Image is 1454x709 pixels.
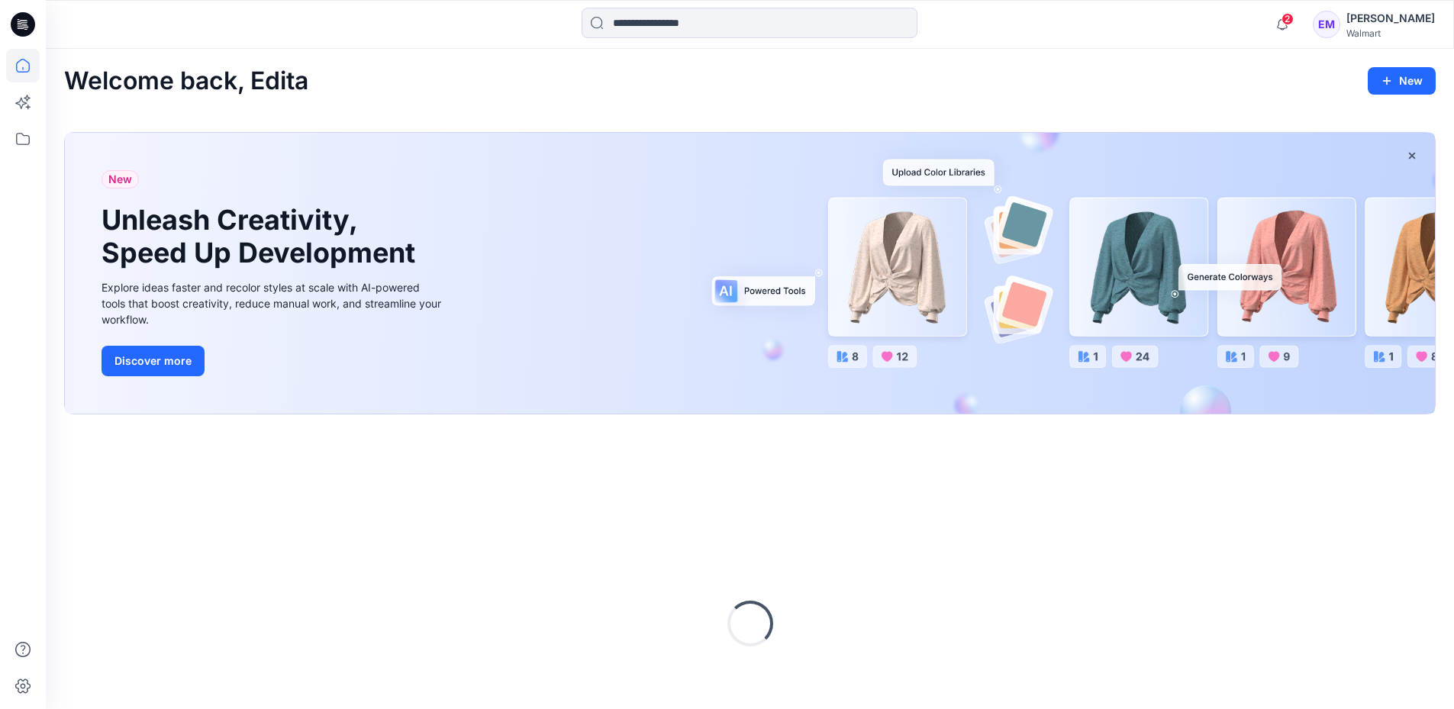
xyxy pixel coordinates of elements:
[108,170,132,189] span: New
[1346,9,1435,27] div: [PERSON_NAME]
[102,346,445,376] a: Discover more
[1368,67,1436,95] button: New
[1313,11,1340,38] div: EM
[1282,13,1294,25] span: 2
[102,204,422,269] h1: Unleash Creativity, Speed Up Development
[1346,27,1435,39] div: Walmart
[64,67,308,95] h2: Welcome back, Edita
[102,346,205,376] button: Discover more
[102,279,445,327] div: Explore ideas faster and recolor styles at scale with AI-powered tools that boost creativity, red...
